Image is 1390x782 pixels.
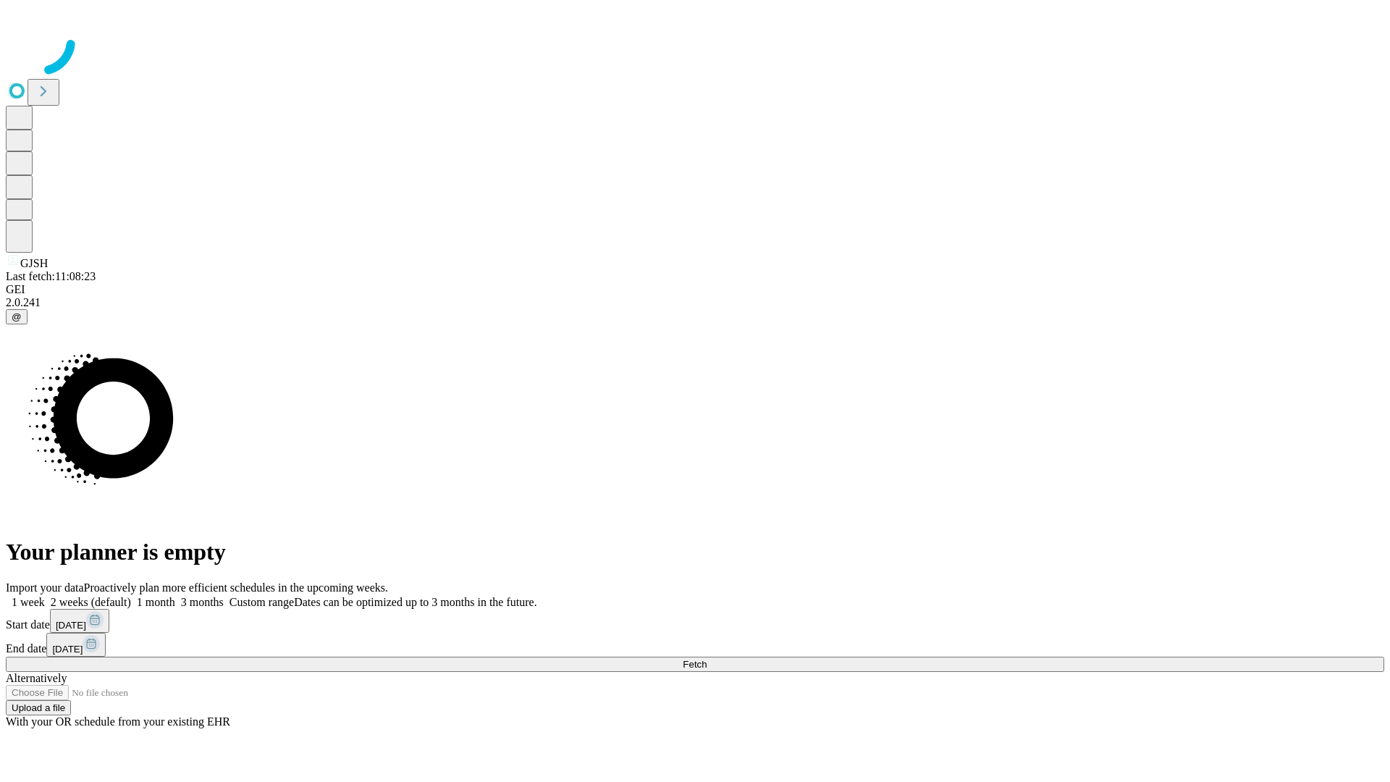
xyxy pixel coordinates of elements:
[6,581,84,594] span: Import your data
[20,257,48,269] span: GJSH
[137,596,175,608] span: 1 month
[6,633,1384,657] div: End date
[6,672,67,684] span: Alternatively
[6,700,71,715] button: Upload a file
[84,581,388,594] span: Proactively plan more efficient schedules in the upcoming weeks.
[6,283,1384,296] div: GEI
[6,715,230,728] span: With your OR schedule from your existing EHR
[6,309,28,324] button: @
[51,596,131,608] span: 2 weeks (default)
[52,644,83,655] span: [DATE]
[12,311,22,322] span: @
[181,596,224,608] span: 3 months
[6,609,1384,633] div: Start date
[294,596,536,608] span: Dates can be optimized up to 3 months in the future.
[6,296,1384,309] div: 2.0.241
[50,609,109,633] button: [DATE]
[6,657,1384,672] button: Fetch
[46,633,106,657] button: [DATE]
[6,539,1384,566] h1: Your planner is empty
[56,620,86,631] span: [DATE]
[12,596,45,608] span: 1 week
[6,270,96,282] span: Last fetch: 11:08:23
[229,596,294,608] span: Custom range
[683,659,707,670] span: Fetch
